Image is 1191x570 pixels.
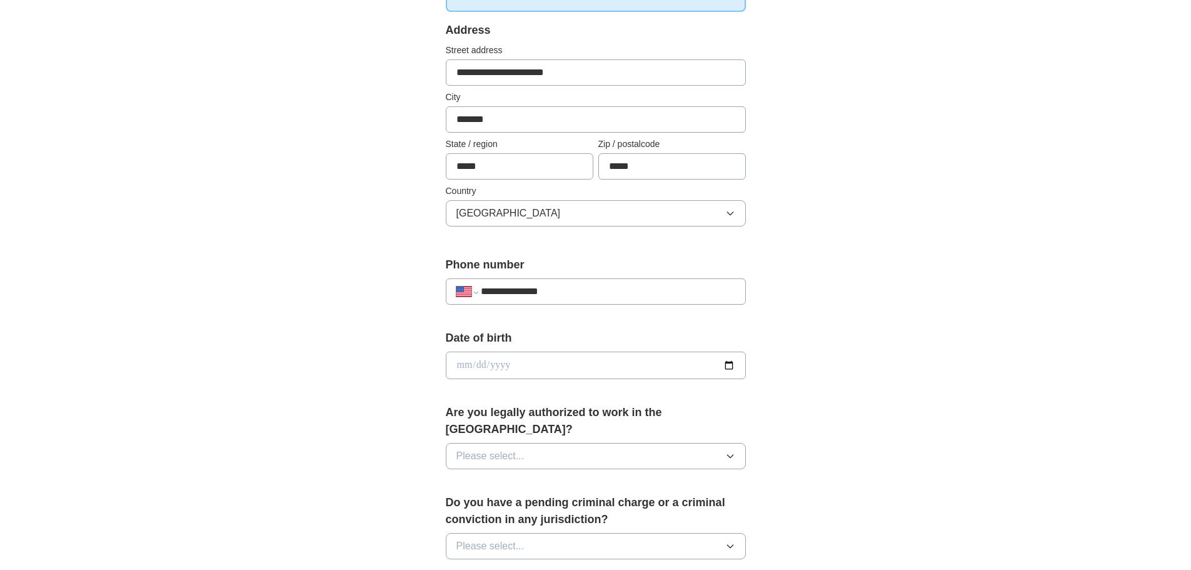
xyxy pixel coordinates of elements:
[446,533,746,559] button: Please select...
[446,330,746,347] label: Date of birth
[456,539,525,554] span: Please select...
[598,138,746,151] label: Zip / postalcode
[456,206,561,221] span: [GEOGRAPHIC_DATA]
[446,257,746,273] label: Phone number
[446,91,746,104] label: City
[446,494,746,528] label: Do you have a pending criminal charge or a criminal conviction in any jurisdiction?
[446,443,746,469] button: Please select...
[446,185,746,198] label: Country
[446,44,746,57] label: Street address
[446,200,746,226] button: [GEOGRAPHIC_DATA]
[456,449,525,464] span: Please select...
[446,22,746,39] div: Address
[446,404,746,438] label: Are you legally authorized to work in the [GEOGRAPHIC_DATA]?
[446,138,593,151] label: State / region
